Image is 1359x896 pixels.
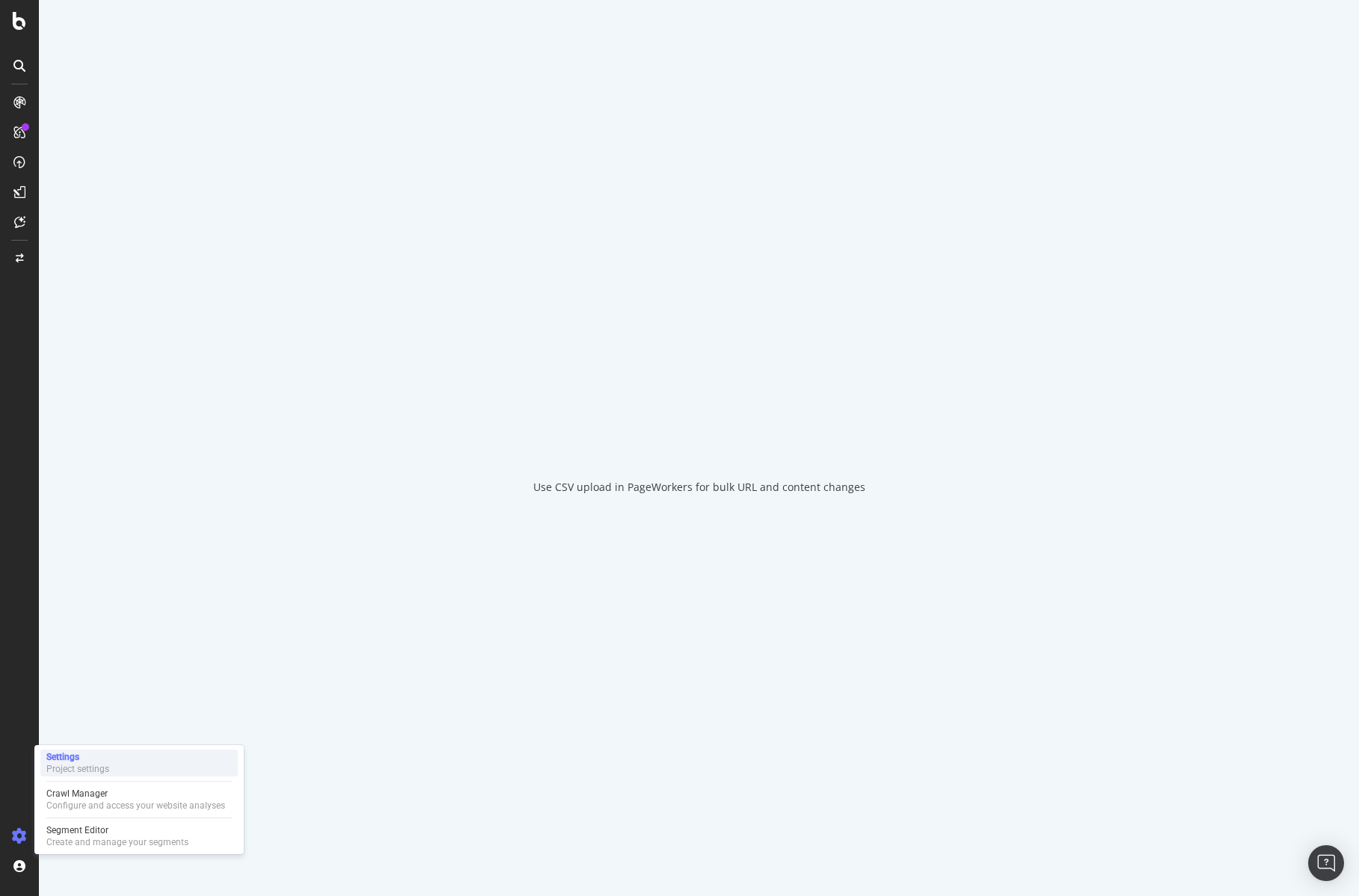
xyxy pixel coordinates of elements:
a: Segment EditorCreate and manage your segments [40,823,238,850]
div: Crawl Manager [46,788,225,800]
div: Open Intercom Messenger [1308,845,1344,881]
div: Create and manage your segments [46,836,188,848]
div: Segment Editor [46,824,188,836]
a: Crawl ManagerConfigure and access your website analyses [40,786,238,813]
div: animation [645,402,753,456]
div: Settings [46,751,109,763]
div: Configure and access your website analyses [46,800,225,812]
div: Project settings [46,763,109,775]
div: Use CSV upload in PageWorkers for bulk URL and content changes [533,480,865,495]
a: SettingsProject settings [40,750,238,776]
